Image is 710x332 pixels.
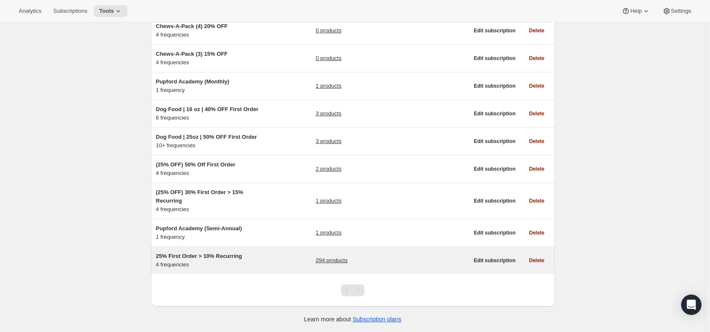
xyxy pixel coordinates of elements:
[315,26,341,35] a: 0 products
[94,5,128,17] button: Tools
[524,135,549,147] button: Delete
[524,25,549,37] button: Delete
[156,134,257,140] span: Dog Food | 25oz | 50% OFF First Order
[156,23,228,29] span: Chews-A-Pack (4) 20% OFF
[657,5,696,17] button: Settings
[474,229,515,236] span: Edit subscription
[156,224,262,241] div: 1 frequency
[156,252,262,269] div: 4 frequencies
[315,256,347,265] a: 294 products
[315,229,341,237] a: 1 products
[315,54,341,63] a: 0 products
[474,257,515,264] span: Edit subscription
[353,316,401,323] a: Subscription plans
[341,284,364,296] nav: Pagination
[524,195,549,207] button: Delete
[529,55,544,62] span: Delete
[529,110,544,117] span: Delete
[315,82,341,90] a: 1 products
[524,108,549,120] button: Delete
[616,5,655,17] button: Help
[671,8,691,14] span: Settings
[529,229,544,236] span: Delete
[474,197,515,204] span: Edit subscription
[630,8,642,14] span: Help
[156,253,242,259] span: 25% First Order > 10% Recurring
[469,108,520,120] button: Edit subscription
[474,138,515,145] span: Edit subscription
[474,27,515,34] span: Edit subscription
[681,295,701,315] div: Open Intercom Messenger
[469,195,520,207] button: Edit subscription
[315,109,341,118] a: 3 products
[156,78,230,85] span: Pupford Academy (Monthly)
[304,315,401,323] p: Learn more about
[474,83,515,89] span: Edit subscription
[156,22,262,39] div: 4 frequencies
[474,110,515,117] span: Edit subscription
[156,225,242,232] span: Pupford Academy (Semi-Annual)
[156,50,262,67] div: 4 frequencies
[156,105,262,122] div: 6 frequencies
[315,137,341,146] a: 3 products
[469,52,520,64] button: Edit subscription
[529,138,544,145] span: Delete
[156,188,262,214] div: 4 frequencies
[469,163,520,175] button: Edit subscription
[529,83,544,89] span: Delete
[524,52,549,64] button: Delete
[469,80,520,92] button: Edit subscription
[524,80,549,92] button: Delete
[469,25,520,37] button: Edit subscription
[156,189,244,204] span: (25% OFF) 30% First Order > 15% Recurring
[156,133,262,150] div: 10+ frequencies
[53,8,87,14] span: Subscriptions
[48,5,92,17] button: Subscriptions
[529,257,544,264] span: Delete
[156,160,262,177] div: 4 frequencies
[529,197,544,204] span: Delete
[524,227,549,239] button: Delete
[474,55,515,62] span: Edit subscription
[156,161,236,168] span: (25% OFF) 50% Off First Order
[156,51,228,57] span: Chews-A-Pack (3) 15% OFF
[524,163,549,175] button: Delete
[14,5,46,17] button: Analytics
[474,166,515,172] span: Edit subscription
[156,106,258,112] span: Dog Food | 16 oz | 40% OFF First Order
[529,27,544,34] span: Delete
[99,8,114,14] span: Tools
[19,8,41,14] span: Analytics
[315,165,341,173] a: 2 products
[156,77,262,94] div: 1 frequency
[469,135,520,147] button: Edit subscription
[529,166,544,172] span: Delete
[315,197,341,205] a: 1 products
[524,255,549,266] button: Delete
[469,255,520,266] button: Edit subscription
[469,227,520,239] button: Edit subscription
